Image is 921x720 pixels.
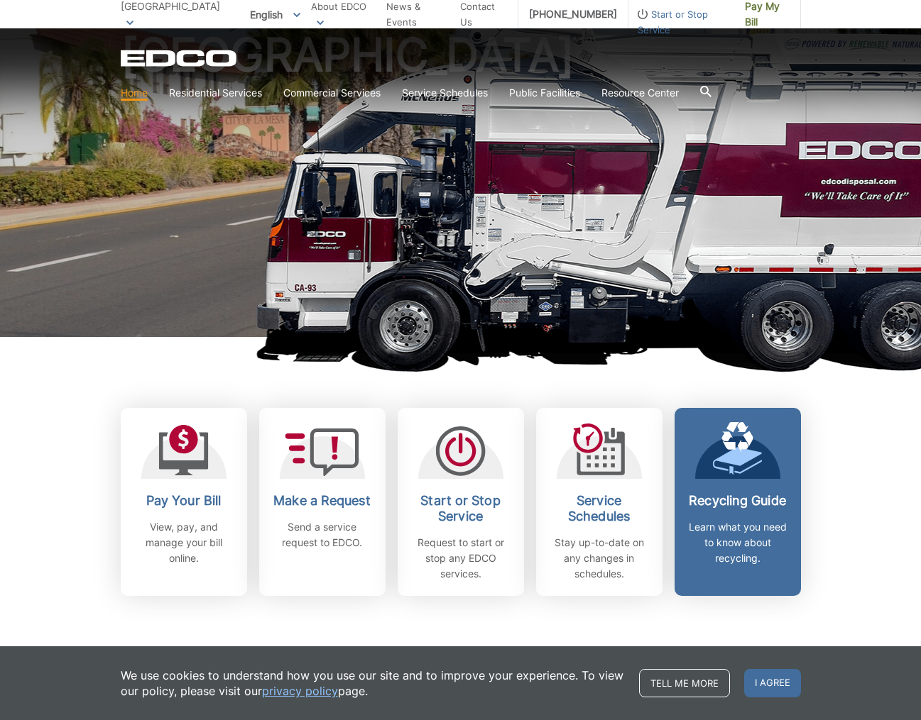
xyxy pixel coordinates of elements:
a: Commercial Services [283,85,381,101]
a: Pay Your Bill View, pay, and manage your bill online. [121,408,247,596]
a: Home [121,85,148,101]
p: Send a service request to EDCO. [270,519,375,550]
a: Recycling Guide Learn what you need to know about recycling. [675,408,801,596]
a: Service Schedules [402,85,488,101]
span: I agree [744,669,801,697]
a: Tell me more [639,669,730,697]
h2: Pay Your Bill [131,493,236,509]
h2: Service Schedules [547,493,652,524]
a: Resource Center [601,85,679,101]
a: Residential Services [169,85,262,101]
span: English [239,3,311,26]
p: View, pay, and manage your bill online. [131,519,236,566]
a: EDCD logo. Return to the homepage. [121,50,239,67]
h2: Recycling Guide [685,493,790,509]
h2: Make a Request [270,493,375,509]
h1: [GEOGRAPHIC_DATA] [121,32,801,343]
p: We use cookies to understand how you use our site and to improve your experience. To view our pol... [121,668,625,699]
p: Stay up-to-date on any changes in schedules. [547,535,652,582]
a: privacy policy [262,683,338,699]
p: Request to start or stop any EDCO services. [408,535,513,582]
a: Public Facilities [509,85,580,101]
h2: Start or Stop Service [408,493,513,524]
p: Learn what you need to know about recycling. [685,519,790,566]
a: Make a Request Send a service request to EDCO. [259,408,386,596]
a: Service Schedules Stay up-to-date on any changes in schedules. [536,408,663,596]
